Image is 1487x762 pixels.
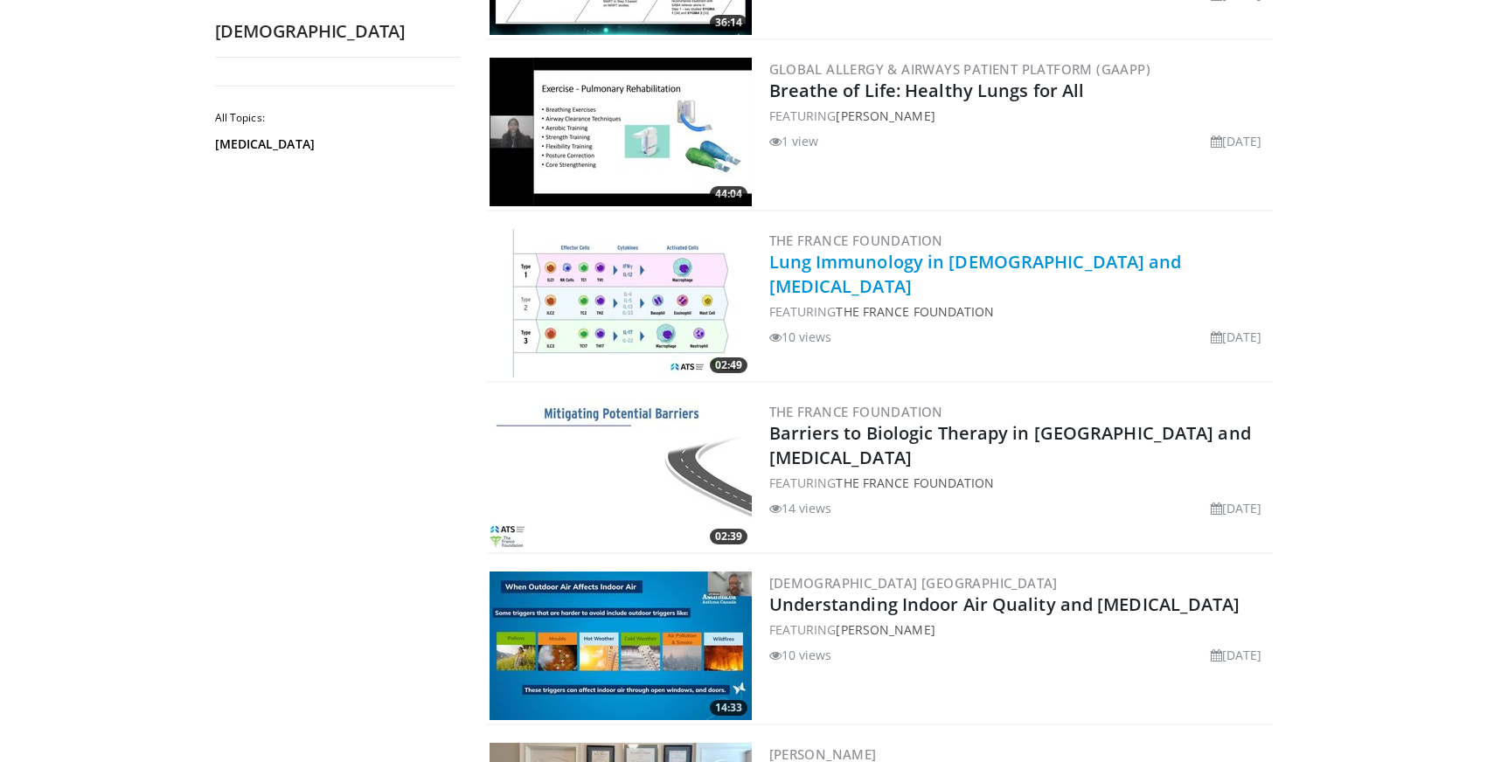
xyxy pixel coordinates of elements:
[1211,328,1262,346] li: [DATE]
[769,328,832,346] li: 10 views
[215,20,460,43] h2: [DEMOGRAPHIC_DATA]
[490,229,752,378] a: 02:49
[769,574,1058,592] a: [DEMOGRAPHIC_DATA] [GEOGRAPHIC_DATA]
[710,15,747,31] span: 36:14
[490,58,752,206] img: 6edb0e62-0dd2-4ed1-a2e0-0b185eb50eb8.300x170_q85_crop-smart_upscale.jpg
[710,357,747,373] span: 02:49
[769,421,1251,469] a: Barriers to Biologic Therapy in [GEOGRAPHIC_DATA] and [MEDICAL_DATA]
[769,499,832,517] li: 14 views
[710,529,747,544] span: 02:39
[836,621,935,638] a: [PERSON_NAME]
[836,107,935,124] a: [PERSON_NAME]
[1211,132,1262,150] li: [DATE]
[769,107,1269,125] div: FEATURING
[490,58,752,206] a: 44:04
[769,60,1151,78] a: Global Allergy & Airways Patient Platform (GAAPP)
[836,475,994,491] a: The France Foundation
[710,186,747,202] span: 44:04
[769,250,1182,298] a: Lung Immunology in [DEMOGRAPHIC_DATA] and [MEDICAL_DATA]
[836,303,994,320] a: The France Foundation
[710,700,747,716] span: 14:33
[769,474,1269,492] div: FEATURING
[490,229,752,378] img: 5caafe40-65a2-4036-9372-817b92a6e95c.300x170_q85_crop-smart_upscale.jpg
[769,79,1085,102] a: Breathe of Life: Healthy Lungs for All
[1211,499,1262,517] li: [DATE]
[769,620,1269,639] div: FEATURING
[769,646,832,664] li: 10 views
[490,400,752,549] a: 02:39
[215,111,455,125] h2: All Topics:
[215,135,451,153] a: [MEDICAL_DATA]
[769,403,943,420] a: The France Foundation
[769,132,819,150] li: 1 view
[769,232,943,249] a: The France Foundation
[1211,646,1262,664] li: [DATE]
[769,592,1240,616] a: Understanding Indoor Air Quality and [MEDICAL_DATA]
[490,400,752,549] img: 8bb80c9a-46c8-420a-ab99-eebba20fc920.300x170_q85_crop-smart_upscale.jpg
[490,571,752,720] img: 0d37bfd9-80f3-4679-aac8-28c3213332c1.300x170_q85_crop-smart_upscale.jpg
[769,302,1269,321] div: FEATURING
[490,571,752,720] a: 14:33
